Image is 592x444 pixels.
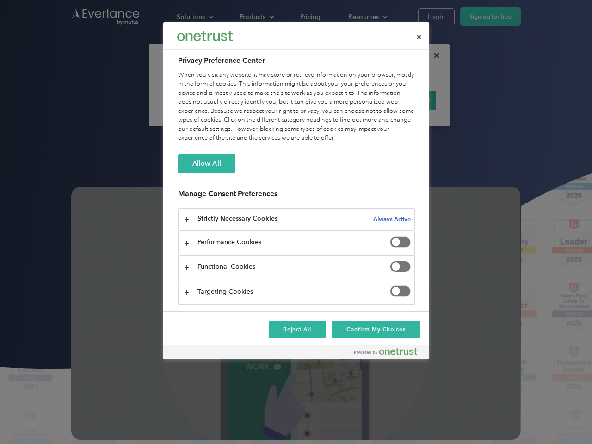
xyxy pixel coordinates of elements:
[354,348,417,355] img: Powered by OneTrust Opens in a new Tab
[68,55,115,74] input: Submit
[177,31,233,41] img: Everlance
[178,71,415,143] div: When you visit any website, it may store or retrieve information on your browser, mostly in the f...
[409,27,429,47] button: Close
[178,189,415,203] h3: Manage Consent Preferences
[269,321,326,338] button: Reject All
[332,321,419,338] button: Confirm My Choices
[163,22,429,359] div: Preference center
[177,27,233,45] div: Everlance
[163,22,429,359] div: Privacy Preference Center
[178,154,235,173] button: Allow All
[354,348,425,359] a: Powered by OneTrust Opens in a new Tab
[178,55,415,66] h2: Privacy Preference Center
